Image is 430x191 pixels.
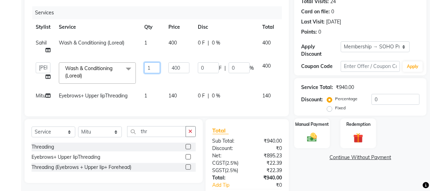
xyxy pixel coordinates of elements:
div: ₹940.00 [336,84,354,91]
span: 400 [262,63,271,69]
th: Qty [140,19,164,35]
span: | [224,64,226,72]
input: Enter Offer / Coupon Code [341,61,400,72]
a: Add Tip [207,182,254,189]
span: Wash & Conditioning (Loreal) [65,65,112,79]
span: Mitu [36,93,46,99]
span: F [219,64,222,72]
label: Percentage [335,96,358,102]
div: ₹940.00 [247,174,287,182]
a: x [82,73,85,79]
img: _cash.svg [304,132,320,143]
span: Eyebrows+ Upper lipThreading [59,93,127,99]
span: 0 % [212,92,220,100]
a: Continue Without Payment [296,154,425,161]
div: Services [32,6,287,19]
th: Total [258,19,278,35]
div: ₹0 [254,182,287,189]
div: Last Visit: [301,18,325,26]
span: Sahil [36,40,47,46]
span: SGST [213,167,225,173]
span: Total [213,127,229,134]
label: Fixed [335,105,346,111]
span: 0 F [198,39,205,47]
span: 400 [262,40,271,46]
img: _gift.svg [350,132,366,144]
div: 0 [331,8,334,15]
th: Stylist [32,19,55,35]
th: Action [278,19,301,35]
div: Sub Total: [207,137,247,145]
div: ₹22.39 [247,167,287,174]
button: Apply [403,61,423,72]
span: | [208,39,209,47]
div: Net: [207,152,247,159]
span: % [250,64,254,72]
div: Threading [32,143,54,151]
span: Wash & Conditioning (Loreal) [59,40,124,46]
div: Discount: [301,96,323,103]
span: 1 [144,93,147,99]
div: ₹0 [247,145,287,152]
div: ₹940.00 [247,137,287,145]
span: 2.5% [227,168,237,173]
label: Manual Payment [295,121,329,128]
div: Total: [207,174,247,182]
span: 2.5% [227,160,237,166]
span: 0 F [198,92,205,100]
div: 0 [318,28,321,36]
div: Coupon Code [301,63,341,70]
label: Redemption [346,121,370,128]
div: [DATE] [326,18,341,26]
input: Search or Scan [127,126,186,137]
div: Discount: [207,145,247,152]
div: ₹22.39 [247,159,287,167]
div: Eyebrows+ Upper lipThreading [32,154,100,161]
th: Price [164,19,194,35]
span: 400 [168,40,177,46]
div: Threading (Eyebrows + Upper lip+ Forehead) [32,164,131,171]
div: Apply Discount [301,43,341,58]
span: 0 % [212,39,220,47]
span: CGST [213,160,226,166]
div: ( ) [207,167,247,174]
span: | [208,92,209,100]
div: ₹895.23 [247,152,287,159]
div: ( ) [207,159,247,167]
span: 140 [168,93,177,99]
span: 140 [262,93,271,99]
span: 1 [144,40,147,46]
div: Card on file: [301,8,330,15]
div: Service Total: [301,84,333,91]
th: Service [55,19,140,35]
th: Disc [194,19,258,35]
div: Points: [301,28,317,36]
